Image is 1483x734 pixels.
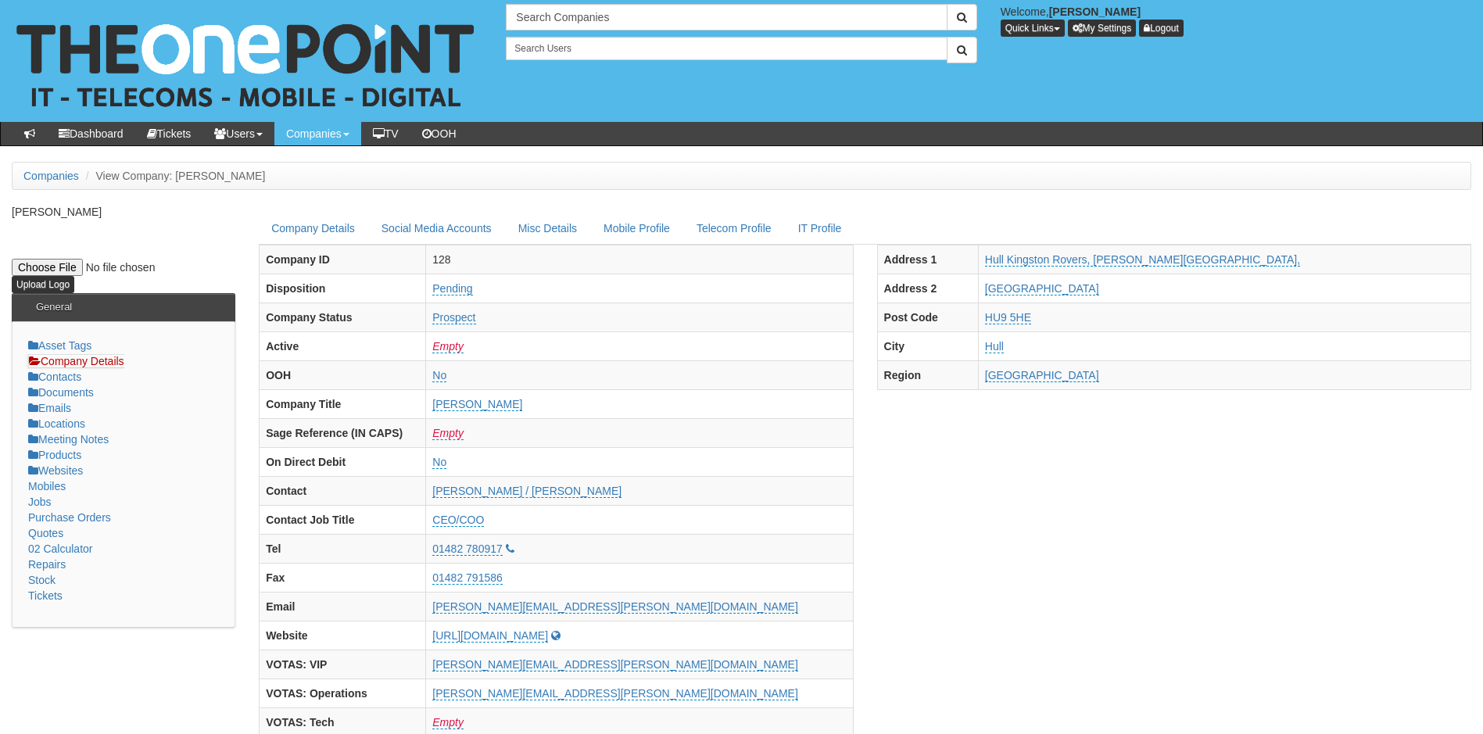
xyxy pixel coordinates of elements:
a: Empty [432,427,464,440]
input: Search Users [506,37,947,60]
h3: General [28,294,80,320]
a: Dashboard [47,122,135,145]
a: Logout [1139,20,1184,37]
a: Telecom Profile [684,212,784,245]
a: No [432,369,446,382]
a: Documents [28,386,94,399]
a: [PERSON_NAME][EMAIL_ADDRESS][PERSON_NAME][DOMAIN_NAME] [432,687,798,700]
a: Hull Kingston Rovers, [PERSON_NAME][GEOGRAPHIC_DATA], [985,253,1300,267]
a: [URL][DOMAIN_NAME] [432,629,548,643]
a: HU9 5HE [985,311,1031,324]
a: [PERSON_NAME][EMAIL_ADDRESS][PERSON_NAME][DOMAIN_NAME] [432,658,798,671]
a: Empty [432,716,464,729]
a: IT Profile [786,212,854,245]
th: Sage Reference (IN CAPS) [260,418,426,447]
a: My Settings [1068,20,1137,37]
a: [PERSON_NAME][EMAIL_ADDRESS][PERSON_NAME][DOMAIN_NAME] [432,600,798,614]
a: Company Details [259,212,367,245]
a: Asset Tags [28,339,91,352]
button: Quick Links [1001,20,1065,37]
th: Address 1 [877,245,978,274]
input: Upload Logo [12,276,74,293]
th: Contact Job Title [260,505,426,534]
a: Products [28,449,81,461]
a: Social Media Accounts [369,212,504,245]
a: [GEOGRAPHIC_DATA] [985,369,1099,382]
a: [PERSON_NAME] [432,398,522,411]
th: Email [260,592,426,621]
a: 02 Calculator [28,542,93,555]
a: Meeting Notes [28,433,109,446]
div: Welcome, [989,4,1483,37]
th: Address 2 [877,274,978,303]
th: Disposition [260,274,426,303]
a: No [432,456,446,469]
a: Stock [28,574,56,586]
a: Company Details [28,354,124,368]
a: Emails [28,402,71,414]
a: [GEOGRAPHIC_DATA] [985,282,1099,295]
a: Pending [432,282,472,295]
a: Hull [985,340,1004,353]
a: Prospect [432,311,475,324]
a: 01482 791586 [432,571,503,585]
a: [PERSON_NAME] / [PERSON_NAME] [432,485,621,498]
th: OOH [260,360,426,389]
a: Repairs [28,558,66,571]
th: VOTAS: Operations [260,679,426,707]
th: Tel [260,534,426,563]
th: Company Status [260,303,426,331]
th: Website [260,621,426,650]
a: OOH [410,122,468,145]
a: Purchase Orders [28,511,111,524]
a: Mobile Profile [591,212,682,245]
th: On Direct Debit [260,447,426,476]
a: Users [202,122,274,145]
td: 128 [426,245,853,274]
a: Mobiles [28,480,66,492]
th: Company Title [260,389,426,418]
a: Quotes [28,527,63,539]
a: Empty [432,340,464,353]
a: Jobs [28,496,52,508]
a: Tickets [28,589,63,602]
b: [PERSON_NAME] [1049,5,1141,18]
th: VOTAS: VIP [260,650,426,679]
th: Contact [260,476,426,505]
a: Locations [28,417,85,430]
a: Misc Details [506,212,589,245]
a: Companies [274,122,361,145]
a: Websites [28,464,83,477]
a: Contacts [28,371,81,383]
a: Companies [23,170,79,182]
a: TV [361,122,410,145]
th: Company ID [260,245,426,274]
th: Region [877,360,978,389]
a: Tickets [135,122,203,145]
a: 01482 780917 [432,542,503,556]
li: View Company: [PERSON_NAME] [82,168,266,184]
th: Fax [260,563,426,592]
p: [PERSON_NAME] [12,204,235,220]
input: Search Companies [506,4,947,30]
a: CEO/COO [432,514,484,527]
th: Post Code [877,303,978,331]
th: City [877,331,978,360]
th: Active [260,331,426,360]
